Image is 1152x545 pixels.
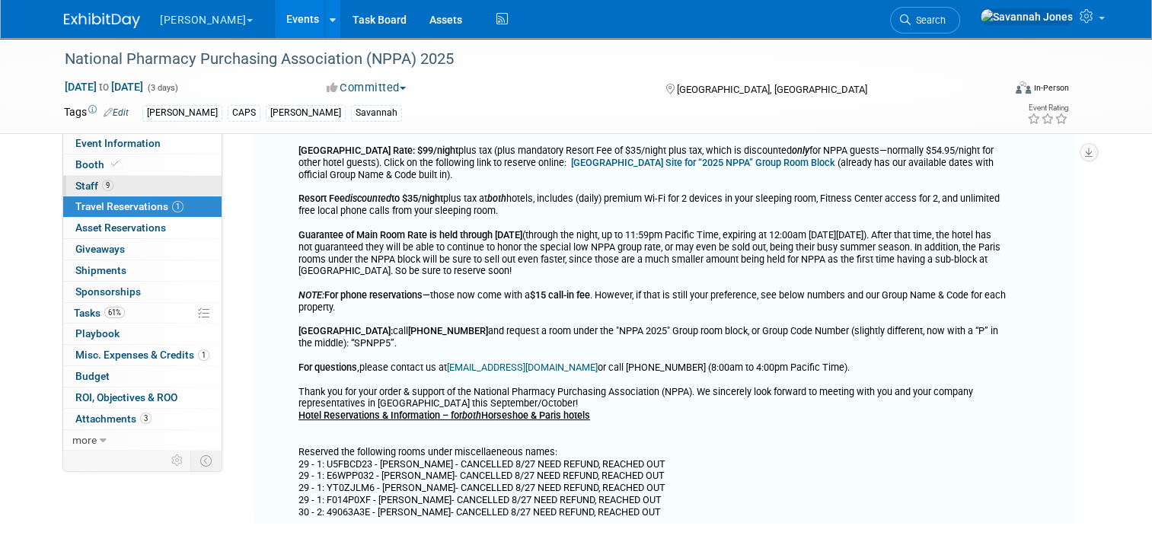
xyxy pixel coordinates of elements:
a: Sponsorships [63,282,222,302]
a: Event Information [63,133,222,154]
i: discounted [345,193,391,204]
a: Search [890,7,960,33]
div: [PERSON_NAME] [266,105,346,121]
a: Staff9 [63,176,222,196]
a: Budget [63,366,222,387]
span: Shipments [75,264,126,276]
span: 3 [140,413,152,424]
td: Toggle Event Tabs [191,451,222,470]
b: Guarantee of Main Room Rate is held through [DATE] [298,229,522,241]
a: Attachments3 [63,409,222,429]
a: Tasks61% [63,303,222,323]
a: Asset Reservations [63,218,222,238]
span: Misc. Expenses & Credits [75,349,209,361]
i: both [487,193,506,204]
div: In-Person [1033,82,1069,94]
a: [GEOGRAPHIC_DATA] Site for “2025 NPPA” Group Room Block [571,157,835,168]
span: to [97,81,111,93]
a: Playbook [63,323,222,344]
span: Travel Reservations [75,200,183,212]
span: [GEOGRAPHIC_DATA], [GEOGRAPHIC_DATA] [677,84,867,95]
a: [EMAIL_ADDRESS][DOMAIN_NAME] [447,362,598,373]
span: Giveaways [75,243,125,255]
b: [PHONE_NUMBER] [408,325,488,336]
span: 9 [102,180,113,191]
a: Booth [63,155,222,175]
u: Hotel Reservations & Information – for Horseshoe & Paris hotels [298,410,590,421]
a: Shipments [63,260,222,281]
a: more [63,430,222,451]
span: Staff [75,180,113,192]
span: Tasks [74,307,125,319]
div: plus tax (plus mandatory Resort Fee of $35/night plus tax, which is discounted for NPPA guests—no... [298,60,1007,518]
i: NOTE: [298,289,324,301]
span: Sponsorships [75,285,141,298]
b: [GEOGRAPHIC_DATA]: [298,325,393,336]
a: ROI, Objectives & ROO [63,387,222,408]
i: Booth reservation complete [111,160,119,168]
span: 61% [104,307,125,318]
b: For phone reservations— [324,289,430,301]
img: ExhibitDay [64,13,140,28]
div: [PERSON_NAME] [142,105,222,121]
span: Booth [75,158,122,171]
div: National Pharmacy Purchasing Association (NPPA) 2025 [59,46,984,73]
a: Giveaways [63,239,222,260]
b: Resort Fee to $35/night [298,193,443,204]
span: ROI, Objectives & ROO [75,391,177,403]
b: For questions, [298,362,359,373]
i: both [462,410,481,421]
span: Attachments [75,413,152,425]
td: Tags [64,104,129,122]
div: Event Rating [1027,104,1068,112]
span: Search [911,14,946,26]
div: Event Format [921,79,1069,102]
img: Format-Inperson.png [1016,81,1031,94]
span: Event Information [75,137,161,149]
img: Savannah Jones [980,8,1074,25]
td: Personalize Event Tab Strip [164,451,191,470]
span: more [72,434,97,446]
span: 1 [198,349,209,361]
button: Committed [321,80,412,96]
div: CAPS [228,105,260,121]
span: 1 [172,201,183,212]
span: (3 days) [146,83,178,93]
span: Playbook [75,327,120,339]
a: Travel Reservations1 [63,196,222,217]
span: [DATE] [DATE] [64,80,144,94]
span: Budget [75,370,110,382]
a: Edit [104,107,129,118]
div: Savannah [351,105,402,121]
b: $15 call-in fee [530,289,590,301]
b: [GEOGRAPHIC_DATA] Rate: $99/night [298,145,458,156]
a: Misc. Expenses & Credits1 [63,345,222,365]
span: Asset Reservations [75,222,166,234]
i: only [792,145,809,156]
